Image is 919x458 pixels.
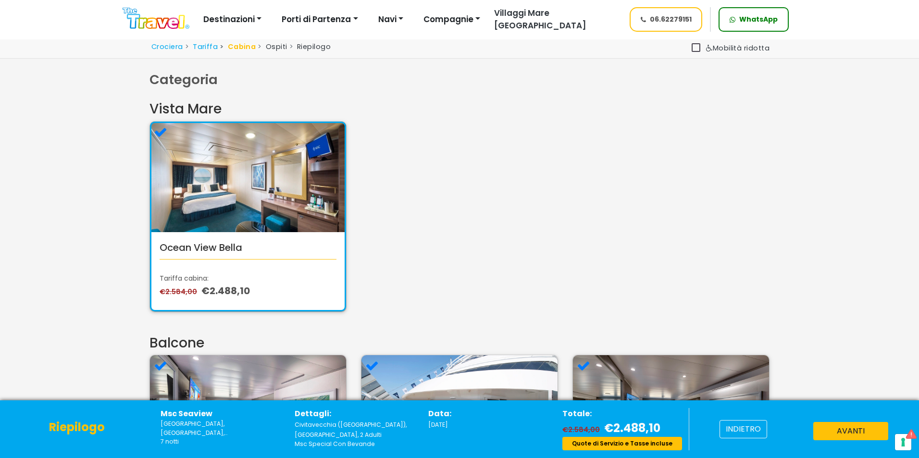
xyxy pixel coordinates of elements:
[562,425,602,434] span: €2.584,00
[197,10,268,29] button: Destinazioni
[295,440,414,448] p: Msc Special Con Bevande
[123,8,189,29] img: Logo The Travel
[486,7,621,32] a: Villaggi Mare [GEOGRAPHIC_DATA]
[720,420,767,438] button: indietro
[739,14,778,25] span: WhatsApp
[295,408,414,420] p: Dettagli:
[151,42,183,51] a: Crociera
[161,420,280,437] small: Civitavecchia,Palma de Mallorca,Barcelona,Cannes,Genoa,La Spezia,Civitavecchia
[149,101,770,117] h3: Vista Mare
[428,408,548,420] p: Data:
[650,14,692,25] span: 06.62279151
[428,421,448,429] span: [DATE]
[161,408,280,420] p: Msc Seaview
[372,10,410,29] button: Navi
[630,7,703,32] a: 06.62279151
[149,70,770,90] div: Categoria
[562,437,682,450] div: Quote di Servizio e Tasse incluse
[193,42,218,51] a: Tariffa
[161,437,280,446] p: 7 notti
[494,7,586,31] span: Villaggi Mare [GEOGRAPHIC_DATA]
[604,420,660,436] span: €2.488,10
[295,421,407,439] span: Civitavecchia ([GEOGRAPHIC_DATA]), [GEOGRAPHIC_DATA], 2 Adulti
[562,408,682,420] p: Totale:
[813,422,888,440] button: avanti
[49,421,105,434] h4: Riepilogo
[417,10,486,29] button: Compagnie
[719,7,789,32] a: WhatsApp
[149,335,770,351] h3: Balcone
[275,10,364,29] button: Porti di Partenza
[287,42,331,52] li: Riepilogo
[256,42,287,52] li: Ospiti
[706,43,770,53] span: Mobilità ridotta
[218,42,256,52] li: Cabina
